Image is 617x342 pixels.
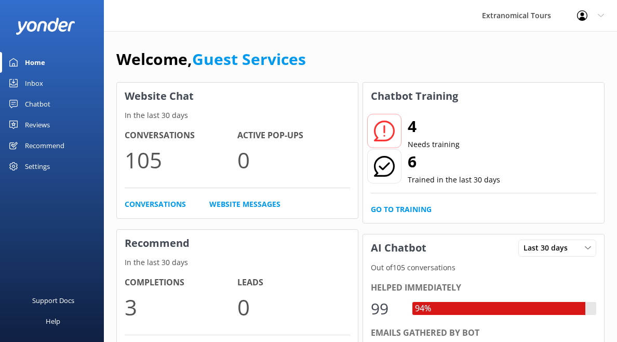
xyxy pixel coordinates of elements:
h2: 6 [408,149,500,174]
div: Support Docs [32,290,74,311]
div: Home [25,52,45,73]
p: 105 [125,142,237,177]
a: Conversations [125,199,186,210]
h3: Recommend [117,230,358,257]
h3: Website Chat [117,83,358,110]
h4: Leads [237,276,350,290]
p: 0 [237,142,350,177]
div: Helped immediately [371,281,596,295]
div: Inbox [25,73,43,94]
div: Reviews [25,114,50,135]
h3: Chatbot Training [363,83,466,110]
h3: AI Chatbot [363,234,434,261]
h4: Active Pop-ups [237,129,350,142]
h1: Welcome, [116,47,306,72]
div: Emails gathered by bot [371,326,596,340]
p: 3 [125,290,237,324]
div: Settings [25,156,50,177]
h4: Conversations [125,129,237,142]
a: Website Messages [209,199,280,210]
p: Trained in the last 30 days [408,174,500,186]
div: Recommend [25,135,64,156]
div: 94% [412,302,434,315]
p: Needs training [408,139,460,150]
span: Last 30 days [524,242,574,254]
img: yonder-white-logo.png [16,18,75,35]
h2: 4 [408,114,460,139]
a: Go to Training [371,204,432,215]
a: Guest Services [192,48,306,70]
p: In the last 30 days [117,257,358,268]
h4: Completions [125,276,237,290]
div: Help [46,311,60,332]
p: 0 [237,290,350,324]
div: Chatbot [25,94,50,114]
div: 99 [371,296,402,321]
p: Out of 105 conversations [363,262,604,273]
p: In the last 30 days [117,110,358,121]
